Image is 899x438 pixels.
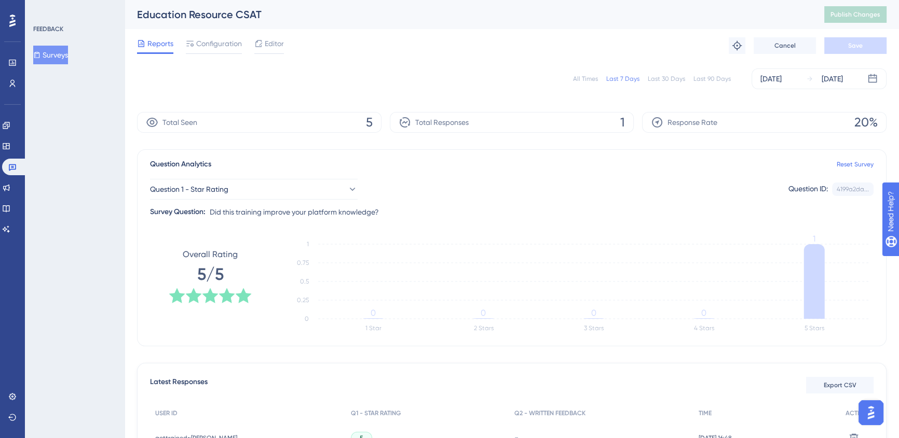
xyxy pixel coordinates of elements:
div: [DATE] [760,73,782,85]
span: Response Rate [668,116,717,129]
button: Save [824,37,887,54]
span: Q1 - STAR RATING [351,409,401,417]
iframe: UserGuiding AI Assistant Launcher [855,397,887,428]
tspan: 0 [371,308,376,318]
tspan: 0 [701,308,706,318]
span: ACTION [846,409,868,417]
span: 5 [366,114,373,131]
div: Last 90 Days [693,75,731,83]
span: TIME [699,409,712,417]
text: 3 Stars [584,324,604,332]
span: Cancel [774,41,796,50]
button: Question 1 - Star Rating [150,179,358,200]
tspan: 0.5 [300,278,309,285]
tspan: 1 [307,241,309,248]
tspan: 0.75 [297,259,309,266]
div: Last 7 Days [606,75,639,83]
tspan: 0 [591,308,596,318]
div: [DATE] [822,73,843,85]
tspan: 0 [481,308,486,318]
span: Latest Responses [150,376,208,394]
tspan: 0.25 [297,296,309,304]
div: All Times [573,75,598,83]
tspan: 0 [305,315,309,322]
text: 4 Stars [694,324,714,332]
span: 5/5 [197,263,224,286]
button: Cancel [754,37,816,54]
button: Surveys [33,46,68,64]
span: Total Seen [162,116,197,129]
div: Survey Question: [150,206,206,218]
a: Reset Survey [837,160,874,168]
span: Configuration [196,37,242,50]
div: Last 30 Days [648,75,685,83]
span: 1 [620,114,625,131]
span: Question Analytics [150,158,211,171]
tspan: 1 [813,234,815,244]
span: Q2 - WRITTEN FEEDBACK [514,409,585,417]
span: Need Help? [24,3,65,15]
span: Did this training improve your platform knowledge? [210,206,379,218]
button: Export CSV [806,377,874,393]
text: 1 Star [365,324,382,332]
span: Editor [265,37,284,50]
span: Save [848,41,863,50]
div: 4199a2da... [837,185,869,193]
button: Publish Changes [824,6,887,23]
div: Education Resource CSAT [137,7,798,22]
text: 5 Stars [805,324,824,332]
span: 20% [854,114,878,131]
span: USER ID [155,409,178,417]
text: 2 Stars [474,324,494,332]
span: Total Responses [415,116,469,129]
span: Reports [147,37,173,50]
div: Question ID: [788,182,828,196]
span: Question 1 - Star Rating [150,183,228,195]
span: Export CSV [824,381,856,389]
span: Overall Rating [183,248,238,261]
span: Publish Changes [830,10,880,19]
div: FEEDBACK [33,25,63,33]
